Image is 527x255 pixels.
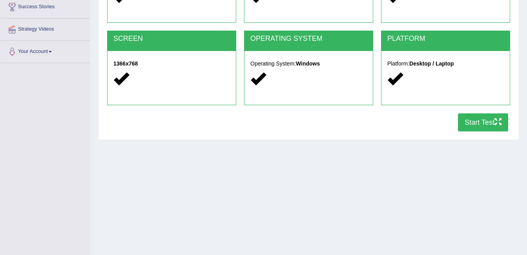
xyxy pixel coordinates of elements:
[113,35,230,43] h2: SCREEN
[458,113,508,131] button: Start Test
[113,60,138,67] strong: 1366x768
[409,60,454,67] strong: Desktop / Laptop
[387,35,504,43] h2: PLATFORM
[387,61,504,67] h5: Platform:
[296,60,320,67] strong: Windows
[250,61,367,67] h5: Operating System:
[250,35,367,43] h2: OPERATING SYSTEM
[0,18,90,38] a: Strategy Videos
[0,41,90,60] a: Your Account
